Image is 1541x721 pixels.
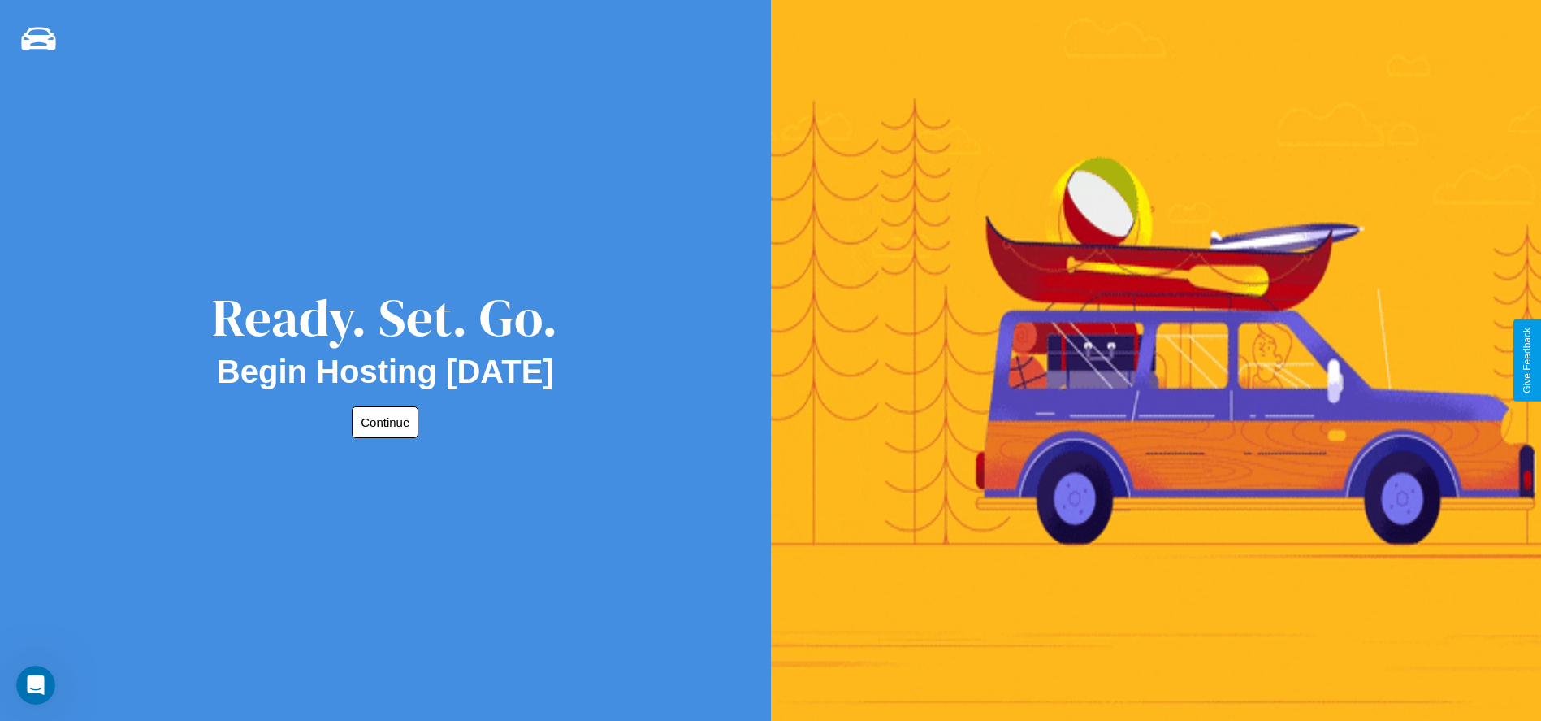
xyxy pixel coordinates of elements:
iframe: Intercom live chat [16,666,55,705]
button: Continue [352,406,418,438]
h2: Begin Hosting [DATE] [217,354,554,390]
div: Give Feedback [1522,328,1533,393]
div: Ready. Set. Go. [212,281,558,354]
